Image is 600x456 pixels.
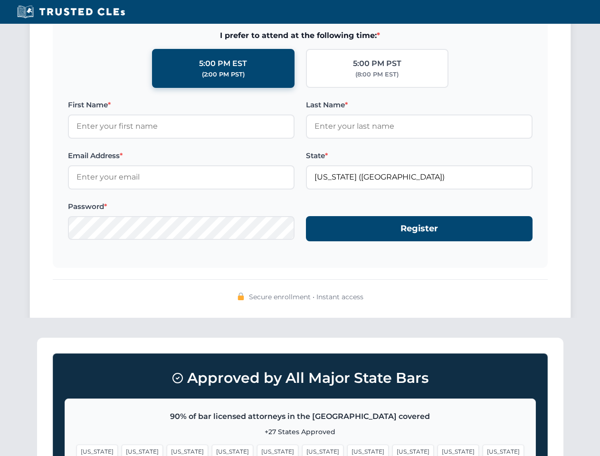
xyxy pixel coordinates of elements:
[355,70,399,79] div: (8:00 PM EST)
[14,5,128,19] img: Trusted CLEs
[306,99,533,111] label: Last Name
[68,150,295,161] label: Email Address
[202,70,245,79] div: (2:00 PM PST)
[306,150,533,161] label: State
[199,57,247,70] div: 5:00 PM EST
[68,201,295,212] label: Password
[306,165,533,189] input: Florida (FL)
[68,165,295,189] input: Enter your email
[76,410,524,423] p: 90% of bar licensed attorneys in the [GEOGRAPHIC_DATA] covered
[237,293,245,300] img: 🔒
[353,57,401,70] div: 5:00 PM PST
[68,114,295,138] input: Enter your first name
[68,99,295,111] label: First Name
[76,427,524,437] p: +27 States Approved
[306,216,533,241] button: Register
[249,292,363,302] span: Secure enrollment • Instant access
[65,365,536,391] h3: Approved by All Major State Bars
[68,29,533,42] span: I prefer to attend at the following time:
[306,114,533,138] input: Enter your last name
